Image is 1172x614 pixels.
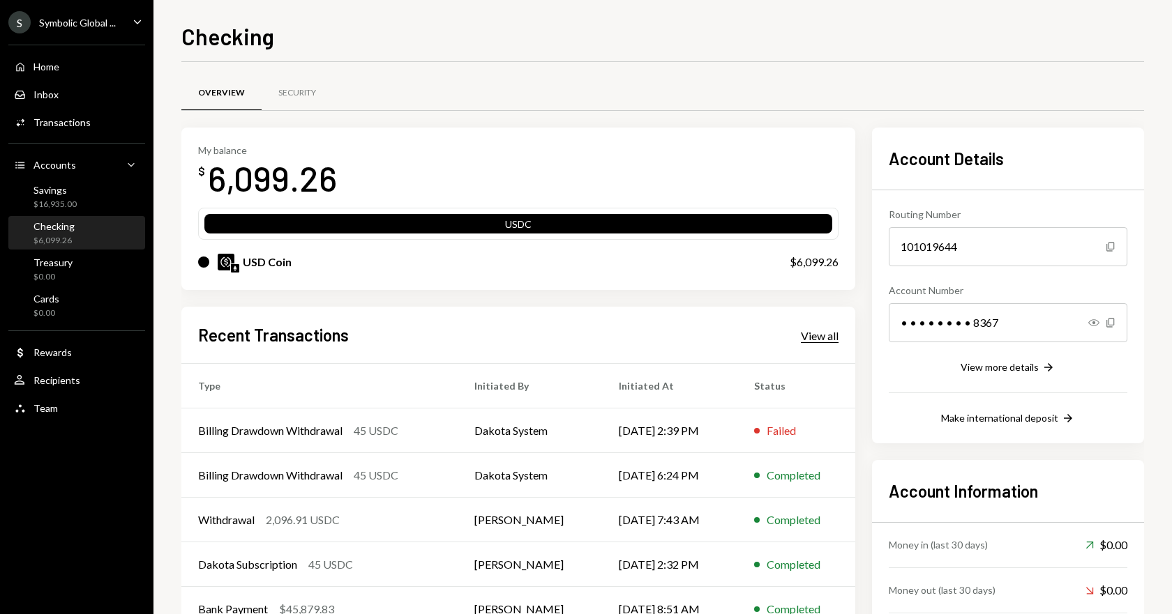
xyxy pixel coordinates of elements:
[354,467,398,484] div: 45 USDC
[8,252,145,286] a: Treasury$0.00
[39,17,116,29] div: Symbolic Global ...
[308,556,353,573] div: 45 USDC
[602,498,737,542] td: [DATE] 7:43 AM
[8,109,145,135] a: Transactions
[1085,582,1127,599] div: $0.00
[198,164,205,178] div: $
[941,411,1075,427] button: Make international deposit
[889,583,996,597] div: Money out (last 30 days)
[33,402,58,414] div: Team
[354,422,398,439] div: 45 USDC
[33,199,77,210] div: $16,935.00
[198,512,255,528] div: Withdrawal
[8,82,145,107] a: Inbox
[33,235,75,247] div: $6,099.26
[602,364,737,408] th: Initiated At
[33,256,73,268] div: Treasury
[33,293,59,305] div: Cards
[889,147,1127,170] h2: Account Details
[1085,537,1127,553] div: $0.00
[801,328,839,343] a: View all
[458,542,603,587] td: [PERSON_NAME]
[889,283,1127,298] div: Account Number
[889,303,1127,342] div: • • • • • • • • 8367
[278,87,316,99] div: Security
[602,542,737,587] td: [DATE] 2:32 PM
[198,467,343,484] div: Billing Drawdown Withdrawal
[767,467,820,484] div: Completed
[458,498,603,542] td: [PERSON_NAME]
[8,395,145,420] a: Team
[33,184,77,196] div: Savings
[8,367,145,392] a: Recipients
[33,220,75,232] div: Checking
[198,556,297,573] div: Dakota Subscription
[8,54,145,79] a: Home
[33,346,72,358] div: Rewards
[218,254,234,270] img: USDC
[198,87,245,99] div: Overview
[33,271,73,283] div: $0.00
[602,453,737,498] td: [DATE] 6:24 PM
[889,207,1127,222] div: Routing Number
[243,254,292,270] div: USD Coin
[8,216,145,250] a: Checking$6,099.26
[33,89,59,100] div: Inbox
[737,364,855,408] th: Status
[262,76,333,112] a: Security
[8,180,145,213] a: Savings$16,935.00
[33,374,80,386] div: Recipients
[961,361,1039,373] div: View more details
[231,264,239,273] img: ethereum-mainnet
[767,556,820,573] div: Completed
[458,364,603,408] th: Initiated By
[208,156,337,200] div: 6,099.26
[889,479,1127,502] h2: Account Information
[889,227,1127,266] div: 101019644
[181,22,274,50] h1: Checking
[198,323,349,346] h2: Recent Transactions
[8,152,145,177] a: Accounts
[889,537,988,552] div: Money in (last 30 days)
[801,329,839,343] div: View all
[33,116,91,128] div: Transactions
[458,408,603,453] td: Dakota System
[266,512,340,528] div: 2,096.91 USDC
[181,364,458,408] th: Type
[198,144,337,156] div: My balance
[33,159,76,171] div: Accounts
[602,408,737,453] td: [DATE] 2:39 PM
[198,422,343,439] div: Billing Drawdown Withdrawal
[8,289,145,322] a: Cards$0.00
[8,11,31,33] div: S
[790,254,839,270] div: $6,099.26
[767,512,820,528] div: Completed
[204,217,832,236] div: USDC
[33,307,59,319] div: $0.00
[961,360,1055,376] button: View more details
[181,76,262,112] a: Overview
[458,453,603,498] td: Dakota System
[8,339,145,364] a: Rewards
[33,61,59,72] div: Home
[767,422,796,439] div: Failed
[941,412,1058,424] div: Make international deposit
